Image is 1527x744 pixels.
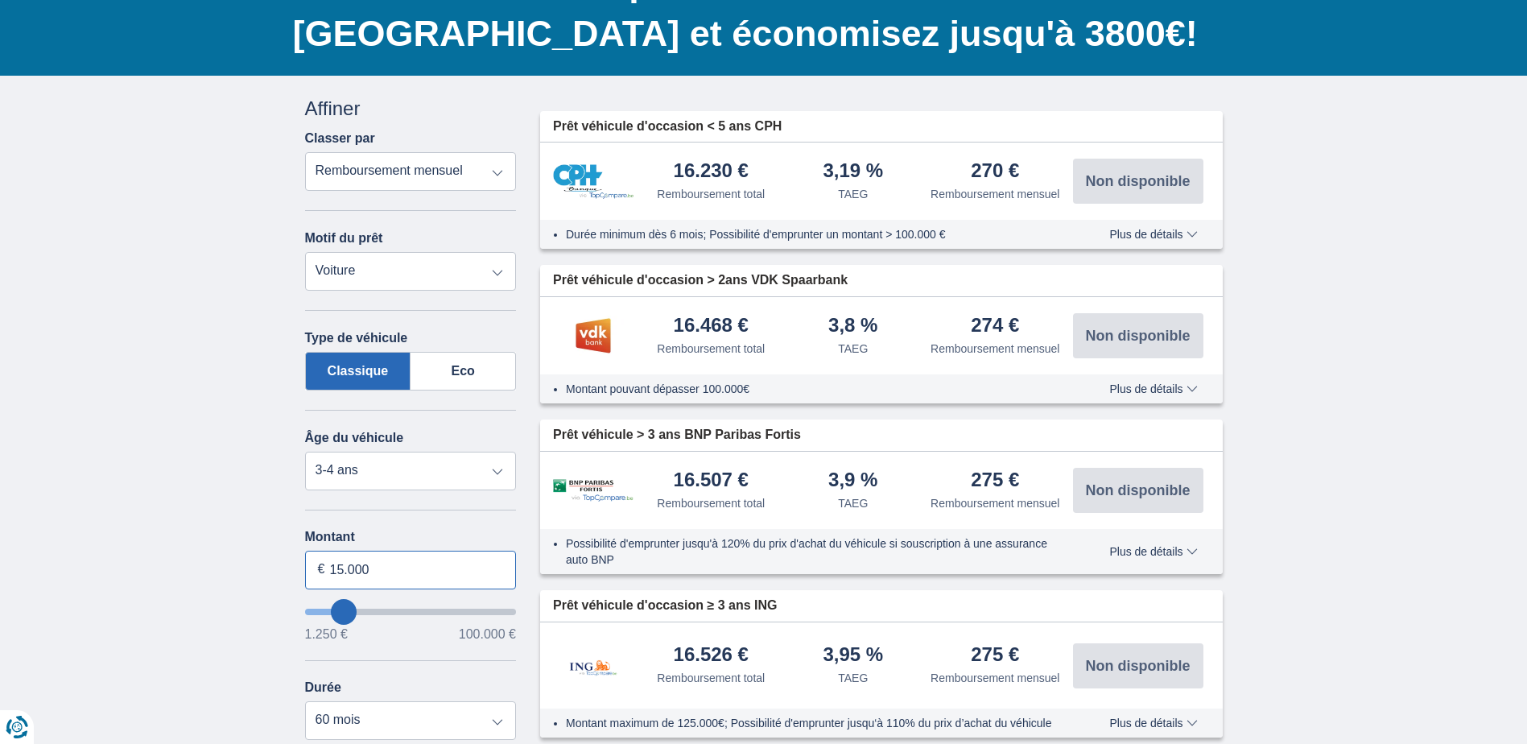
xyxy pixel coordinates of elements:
li: Montant pouvant dépasser 100.000€ [566,381,1063,397]
div: 16.507 € [674,470,749,492]
button: Plus de détails [1097,717,1209,730]
div: 275 € [971,470,1019,492]
label: Durée [305,680,341,695]
div: Remboursement mensuel [931,186,1059,202]
div: TAEG [838,186,868,202]
span: Plus de détails [1109,229,1197,240]
span: Non disponible [1086,174,1191,188]
span: € [318,560,325,579]
div: 3,95 % [823,645,883,667]
span: Non disponible [1086,659,1191,673]
label: Montant [305,530,517,544]
li: Montant maximum de 125.000€; Possibilité d'emprunter jusqu‘à 110% du prix d’achat du véhicule [566,715,1063,731]
div: Remboursement total [657,670,765,686]
img: pret personnel VDK bank [553,316,633,356]
button: Plus de détails [1097,545,1209,558]
div: 3,9 % [828,470,877,492]
img: pret personnel CPH Banque [553,164,633,199]
img: pret personnel ING [553,639,633,692]
label: Motif du prêt [305,231,383,246]
div: Remboursement mensuel [931,670,1059,686]
span: Prêt véhicule d'occasion ≥ 3 ans ING [553,597,777,615]
div: 16.468 € [674,316,749,337]
div: Remboursement mensuel [931,341,1059,357]
div: 3,19 % [823,161,883,183]
img: pret personnel BNP Paribas Fortis [553,479,633,502]
div: 16.526 € [674,645,749,667]
span: Non disponible [1086,483,1191,498]
label: Âge du véhicule [305,431,404,445]
li: Possibilité d'emprunter jusqu'à 120% du prix d'achat du véhicule si souscription à une assurance ... [566,535,1063,568]
div: 274 € [971,316,1019,337]
div: 16.230 € [674,161,749,183]
div: 3,8 % [828,316,877,337]
div: Affiner [305,95,517,122]
button: Non disponible [1073,468,1203,513]
div: Remboursement mensuel [931,495,1059,511]
span: Prêt véhicule d'occasion < 5 ans CPH [553,118,782,136]
span: Plus de détails [1109,717,1197,729]
div: 270 € [971,161,1019,183]
label: Classique [305,352,411,391]
div: TAEG [838,670,868,686]
span: Prêt véhicule d'occasion > 2ans VDK Spaarbank [553,271,848,290]
div: Remboursement total [657,341,765,357]
button: Plus de détails [1097,228,1209,241]
label: Classer par [305,131,375,146]
input: wantToBorrow [305,609,517,615]
span: Plus de détails [1109,546,1197,557]
button: Non disponible [1073,643,1203,688]
div: Remboursement total [657,495,765,511]
div: TAEG [838,341,868,357]
label: Type de véhicule [305,331,408,345]
span: 100.000 € [459,628,516,641]
span: 1.250 € [305,628,348,641]
div: Remboursement total [657,186,765,202]
span: Plus de détails [1109,383,1197,395]
div: TAEG [838,495,868,511]
div: 275 € [971,645,1019,667]
label: Eco [411,352,516,391]
li: Durée minimum dès 6 mois; Possibilité d'emprunter un montant > 100.000 € [566,226,1063,242]
button: Non disponible [1073,159,1203,204]
button: Non disponible [1073,313,1203,358]
span: Non disponible [1086,329,1191,343]
span: Prêt véhicule > 3 ans BNP Paribas Fortis [553,426,801,444]
button: Plus de détails [1097,382,1209,395]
